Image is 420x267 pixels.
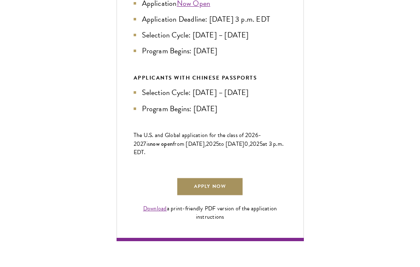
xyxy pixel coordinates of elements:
[134,13,287,25] li: Application Deadline: [DATE] 3 p.m. EDT
[134,29,287,41] li: Selection Cycle: [DATE] – [DATE]
[134,140,284,157] span: at 3 p.m. EDT.
[143,204,167,213] a: Download
[219,140,244,148] span: to [DATE]
[134,73,287,82] div: APPLICANTS WITH CHINESE PASSPORTS
[134,87,287,98] li: Selection Cycle: [DATE] – [DATE]
[255,131,258,140] span: 6
[134,103,287,115] li: Program Begins: [DATE]
[249,140,250,148] span: ,
[173,140,206,148] span: from [DATE],
[260,140,263,148] span: 5
[244,140,248,148] span: 0
[134,131,255,140] span: The U.S. and Global application for the class of 202
[216,140,219,148] span: 5
[206,140,216,148] span: 202
[250,140,260,148] span: 202
[134,45,287,57] li: Program Begins: [DATE]
[176,177,243,196] a: Apply Now
[147,140,150,148] span: is
[143,140,146,148] span: 7
[150,140,173,148] span: now open
[134,131,261,148] span: -202
[134,205,287,221] div: a print-friendly PDF version of the application instructions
